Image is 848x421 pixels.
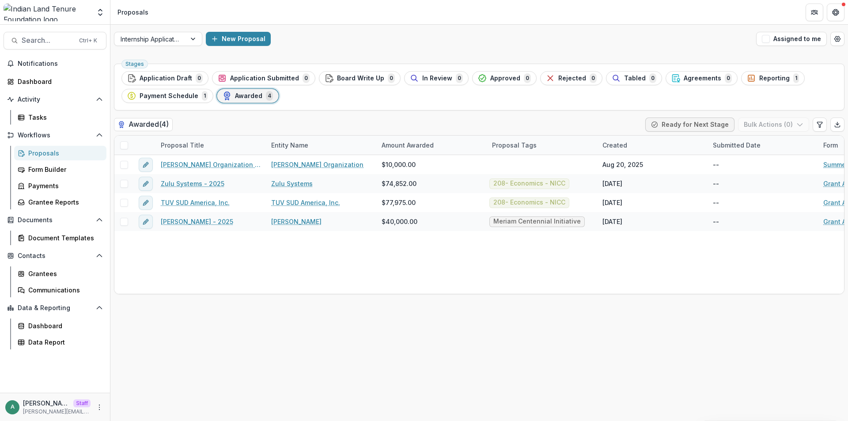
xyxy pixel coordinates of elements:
[271,179,313,188] a: Zulu Systems
[94,402,105,413] button: More
[139,177,153,191] button: edit
[18,132,92,139] span: Workflows
[230,75,299,82] span: Application Submitted
[319,71,401,85] button: Board Write Up0
[28,338,99,347] div: Data Report
[4,4,91,21] img: Indian Land Tenure Foundation logo
[94,4,106,21] button: Open entity switcher
[759,75,790,82] span: Reporting
[11,404,15,410] div: anveet@trytemelio.com
[271,217,322,226] a: [PERSON_NAME]
[139,215,153,229] button: edit
[18,60,103,68] span: Notifications
[161,179,224,188] a: Zulu Systems - 2025
[73,399,91,407] p: Staff
[202,91,208,101] span: 1
[337,75,384,82] span: Board Write Up
[303,73,310,83] span: 0
[140,92,198,100] span: Payment Schedule
[713,198,719,207] div: --
[271,160,363,169] a: [PERSON_NAME] Organization
[602,217,622,226] div: [DATE]
[4,74,106,89] a: Dashboard
[196,73,203,83] span: 0
[266,140,314,150] div: Entity Name
[602,179,622,188] div: [DATE]
[28,181,99,190] div: Payments
[666,71,738,85] button: Agreements0
[139,196,153,210] button: edit
[558,75,586,82] span: Rejected
[649,73,656,83] span: 0
[140,75,192,82] span: Application Draft
[713,160,719,169] div: --
[14,162,106,177] a: Form Builder
[121,71,208,85] button: Application Draft0
[645,118,734,132] button: Ready for Next Stage
[161,217,233,226] a: [PERSON_NAME] - 2025
[602,198,622,207] div: [DATE]
[155,136,266,155] div: Proposal Title
[4,32,106,49] button: Search...
[818,140,843,150] div: Form
[139,158,153,172] button: edit
[14,110,106,125] a: Tasks
[212,71,315,85] button: Application Submitted0
[18,304,92,312] span: Data & Reporting
[813,118,827,132] button: Edit table settings
[597,140,632,150] div: Created
[266,136,376,155] div: Entity Name
[602,160,643,169] div: Aug 20, 2025
[14,178,106,193] a: Payments
[28,233,99,243] div: Document Templates
[597,136,708,155] div: Created
[590,73,597,83] span: 0
[14,335,106,349] a: Data Report
[741,71,805,85] button: Reporting1
[708,136,818,155] div: Submitted Date
[540,71,602,85] button: Rejected0
[18,216,92,224] span: Documents
[524,73,531,83] span: 0
[28,148,99,158] div: Proposals
[4,249,106,263] button: Open Contacts
[382,160,416,169] span: $10,000.00
[23,408,91,416] p: [PERSON_NAME][EMAIL_ADDRESS][DOMAIN_NAME]
[117,8,148,17] div: Proposals
[4,57,106,71] button: Notifications
[4,213,106,227] button: Open Documents
[376,136,487,155] div: Amount Awarded
[14,266,106,281] a: Grantees
[114,118,173,131] h2: Awarded ( 4 )
[388,73,395,83] span: 0
[490,75,520,82] span: Approved
[684,75,721,82] span: Agreements
[827,4,844,21] button: Get Help
[756,32,827,46] button: Assigned to me
[161,198,230,207] a: TUV SUD America, Inc.
[125,61,144,67] span: Stages
[725,73,732,83] span: 0
[206,32,271,46] button: New Proposal
[456,73,463,83] span: 0
[271,198,340,207] a: TUV SUD America, Inc.
[382,217,417,226] span: $40,000.00
[22,36,74,45] span: Search...
[793,73,799,83] span: 1
[487,136,597,155] div: Proposal Tags
[4,301,106,315] button: Open Data & Reporting
[14,195,106,209] a: Grantee Reports
[606,71,662,85] button: Tabled0
[114,6,152,19] nav: breadcrumb
[18,252,92,260] span: Contacts
[28,113,99,122] div: Tasks
[708,140,766,150] div: Submitted Date
[235,92,262,100] span: Awarded
[713,179,719,188] div: --
[487,140,542,150] div: Proposal Tags
[18,96,92,103] span: Activity
[14,319,106,333] a: Dashboard
[77,36,99,46] div: Ctrl + K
